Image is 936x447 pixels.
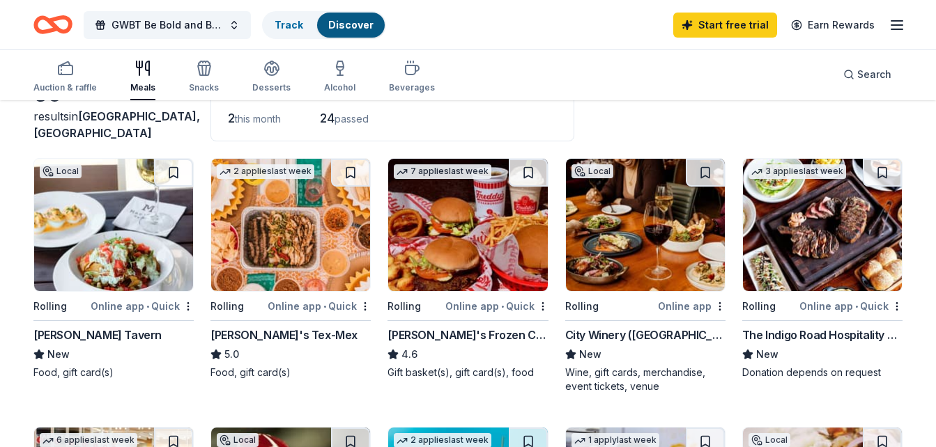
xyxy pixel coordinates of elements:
button: Search [832,61,903,88]
span: New [579,346,601,363]
div: Snacks [189,82,219,93]
span: New [756,346,778,363]
div: Food, gift card(s) [33,366,194,379]
img: Image for The Indigo Road Hospitality Group [743,159,902,291]
div: Online app Quick [268,297,371,315]
span: in [33,109,200,140]
span: New [47,346,70,363]
div: Online app Quick [91,297,194,315]
img: Image for City Winery (Atlanta) [566,159,725,291]
a: Image for The Indigo Road Hospitality Group3 applieslast weekRollingOnline app•QuickThe Indigo Ro... [742,158,903,379]
a: Track [275,19,303,31]
img: Image for Freddy's Frozen Custard & Steakburgers [388,159,547,291]
button: Alcohol [324,54,355,100]
div: Gift basket(s), gift card(s), food [388,366,548,379]
div: Food, gift card(s) [210,366,371,379]
a: Earn Rewards [783,13,883,38]
a: Discover [328,19,374,31]
a: Image for Marlow's TavernLocalRollingOnline app•Quick[PERSON_NAME] TavernNewFood, gift card(s) [33,158,194,379]
div: [PERSON_NAME] Tavern [33,327,162,343]
span: 5.0 [224,346,239,363]
div: Meals [130,82,155,93]
div: Rolling [210,298,244,315]
div: results [33,108,194,141]
button: Auction & raffle [33,54,97,100]
div: Alcohol [324,82,355,93]
div: Online app Quick [445,297,548,315]
div: [PERSON_NAME]'s Tex-Mex [210,327,358,343]
div: Desserts [252,82,291,93]
a: Image for Freddy's Frozen Custard & Steakburgers7 applieslast weekRollingOnline app•Quick[PERSON_... [388,158,548,379]
span: • [146,301,149,312]
span: • [855,301,858,312]
span: Search [857,66,891,83]
button: Desserts [252,54,291,100]
div: Rolling [33,298,67,315]
div: Local [571,164,613,178]
img: Image for Marlow's Tavern [34,159,193,291]
span: GWBT Be Bold and BeYOUtiful Blueprint Conference [112,17,223,33]
div: Wine, gift cards, merchandise, event tickets, venue [565,366,726,393]
span: • [323,301,326,312]
a: Image for City Winery (Atlanta)LocalRollingOnline appCity Winery ([GEOGRAPHIC_DATA])NewWine, gift... [565,158,726,393]
button: TrackDiscover [262,11,386,39]
div: Rolling [565,298,599,315]
span: 2 [228,111,235,125]
div: 3 applies last week [749,164,846,179]
button: Snacks [189,54,219,100]
div: [PERSON_NAME]'s Frozen Custard & Steakburgers [388,327,548,343]
span: 24 [320,111,335,125]
div: Online app [658,297,726,315]
div: Beverages [389,82,435,93]
a: Home [33,8,72,41]
div: 7 applies last week [394,164,491,179]
img: Image for Chuy's Tex-Mex [211,159,370,291]
div: Local [40,164,82,178]
div: Local [749,433,790,447]
div: Rolling [742,298,776,315]
span: 4.6 [401,346,417,363]
div: Donation depends on request [742,366,903,379]
button: Meals [130,54,155,100]
span: • [501,301,504,312]
div: 2 applies last week [217,164,314,179]
span: [GEOGRAPHIC_DATA], [GEOGRAPHIC_DATA] [33,109,200,140]
div: Local [217,433,259,447]
div: Auction & raffle [33,82,97,93]
button: Beverages [389,54,435,100]
span: this month [235,113,281,125]
a: Image for Chuy's Tex-Mex2 applieslast weekRollingOnline app•Quick[PERSON_NAME]'s Tex-Mex5.0Food, ... [210,158,371,379]
div: Online app Quick [799,297,903,315]
span: passed [335,113,369,125]
div: Rolling [388,298,421,315]
div: City Winery ([GEOGRAPHIC_DATA]) [565,327,726,343]
a: Start free trial [673,13,777,38]
button: GWBT Be Bold and BeYOUtiful Blueprint Conference [84,11,251,39]
div: The Indigo Road Hospitality Group [742,327,903,343]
